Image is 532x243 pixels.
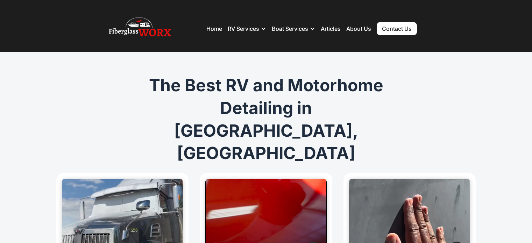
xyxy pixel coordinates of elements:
[228,25,259,32] div: RV Services
[109,15,171,43] img: Fiberglass WorX – RV Repair, RV Roof & RV Detailing
[346,25,371,32] a: About Us
[228,18,266,39] div: RV Services
[377,22,417,35] a: Contact Us
[321,25,341,32] a: Articles
[272,25,308,32] div: Boat Services
[132,74,400,165] h1: The Best RV and Motorhome Detailing in [GEOGRAPHIC_DATA], [GEOGRAPHIC_DATA]
[206,25,222,32] a: Home
[272,18,315,39] div: Boat Services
